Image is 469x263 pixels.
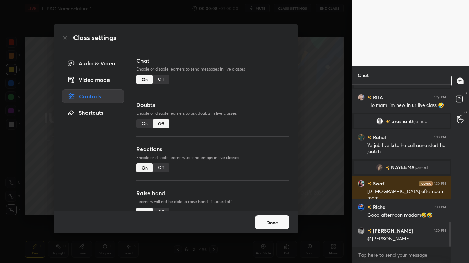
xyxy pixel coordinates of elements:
div: 1:29 PM [434,95,446,99]
h3: Doubts [136,101,289,109]
h3: Raise hand [136,189,289,197]
img: 66d1d06bbbb14374bc0a40c949963e92.jpg [358,227,365,234]
div: Audio & Video [62,57,124,70]
div: Ye jab live krta hu call aana start ho jaati h [367,142,446,155]
img: 0092fb2d1aab4909984fc686ca96b525.jpg [358,180,365,187]
div: @[PERSON_NAME] [367,236,446,242]
div: Shortcuts [62,106,124,120]
div: 1:30 PM [434,229,446,233]
img: no-rating-badge.077c3623.svg [386,120,390,124]
div: 1:30 PM [434,181,446,186]
span: joined [414,118,427,124]
img: ab26df8a655c466cba669f82bcd661de.jpg [358,204,365,211]
span: joined [414,165,428,170]
h6: [PERSON_NAME] [371,227,413,234]
h6: Swati [371,180,386,187]
div: Controls [62,89,124,103]
img: d79041b2e8c2459da8a19e7aee30bfe2.jpg [358,94,365,101]
img: no-rating-badge.077c3623.svg [367,136,371,139]
div: 1:30 PM [434,135,446,139]
h6: Richa [371,203,386,211]
h3: Reactions [136,145,289,153]
p: Learners will not be able to raise hand, if turned off [136,199,289,205]
img: no-rating-badge.077c3623.svg [385,166,389,170]
button: Done [255,215,289,229]
span: prashanth [391,118,414,124]
img: no-rating-badge.077c3623.svg [367,96,371,99]
p: T [465,71,467,76]
p: Enable or disable learners to ask doubts in live classes [136,110,289,116]
h6: Rahul [371,134,386,141]
p: D [465,90,467,96]
div: [DEMOGRAPHIC_DATA] afternoon mam [367,188,446,201]
div: Off [153,208,169,216]
p: G [464,110,467,115]
img: ece83cc515f24f2aa66604e2a8ef683c.jpg [376,164,382,171]
img: no-rating-badge.077c3623.svg [367,205,371,209]
span: NAYEEMA [391,165,414,170]
p: Enable or disable learners to send messages in live classes [136,66,289,72]
div: Video mode [62,73,124,87]
div: On [136,119,153,128]
div: grid [352,85,451,247]
img: no-rating-badge.077c3623.svg [367,182,371,186]
h6: RITA [371,93,383,101]
p: Enable or disable learners to send emojis in live classes [136,154,289,161]
div: Off [153,75,169,84]
h3: Chat [136,57,289,65]
div: On [136,163,153,172]
img: default.png [376,118,383,125]
div: On [136,208,153,216]
h2: Class settings [73,33,116,43]
div: Hlo mam I'm new in ur live class 🤣 [367,102,446,109]
div: On [136,75,153,84]
div: Good afternoon madam🤣🤣 [367,212,446,219]
img: no-rating-badge.077c3623.svg [367,229,371,233]
div: 1:30 PM [434,205,446,209]
p: Chat [352,66,374,84]
div: Off [153,163,169,172]
div: Off [153,119,169,128]
img: b47cead3482c4f2b88a8376dbb209cff.jpg [358,134,365,141]
img: iconic-dark.1390631f.png [419,181,433,186]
